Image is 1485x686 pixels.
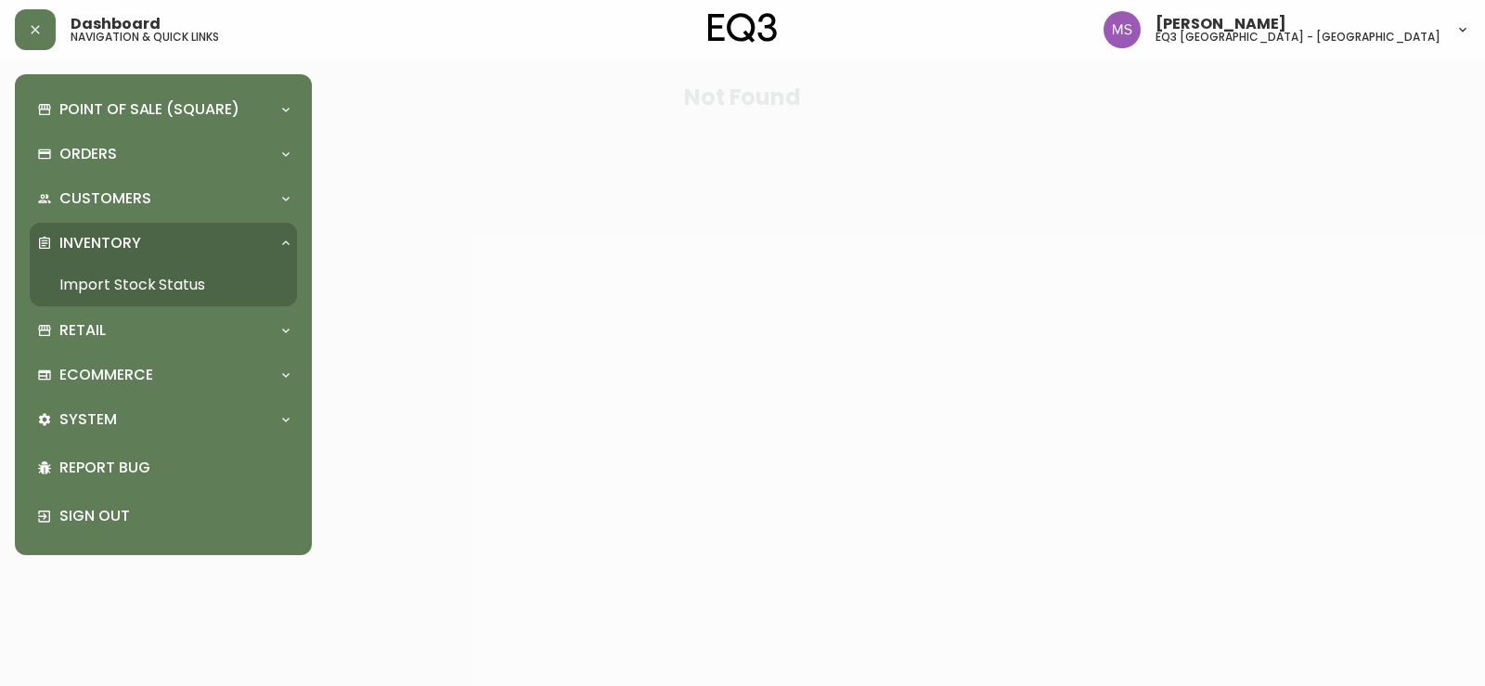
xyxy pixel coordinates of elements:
img: 1b6e43211f6f3cc0b0729c9049b8e7af [1104,11,1141,48]
h5: navigation & quick links [71,32,219,43]
p: Point of Sale (Square) [59,99,239,120]
p: System [59,409,117,430]
p: Sign Out [59,506,290,526]
img: logo [708,13,777,43]
div: System [30,399,297,440]
div: Sign Out [30,492,297,540]
p: Ecommerce [59,365,153,385]
div: Retail [30,310,297,351]
p: Report Bug [59,458,290,478]
p: Inventory [59,233,141,253]
div: Orders [30,134,297,175]
span: Dashboard [71,17,161,32]
p: Customers [59,188,151,209]
div: Inventory [30,223,297,264]
div: Ecommerce [30,355,297,395]
div: Customers [30,178,297,219]
p: Retail [59,320,106,341]
p: Orders [59,144,117,164]
div: Point of Sale (Square) [30,89,297,130]
span: [PERSON_NAME] [1156,17,1286,32]
h5: eq3 [GEOGRAPHIC_DATA] - [GEOGRAPHIC_DATA] [1156,32,1440,43]
div: Report Bug [30,444,297,492]
a: Import Stock Status [30,264,297,306]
